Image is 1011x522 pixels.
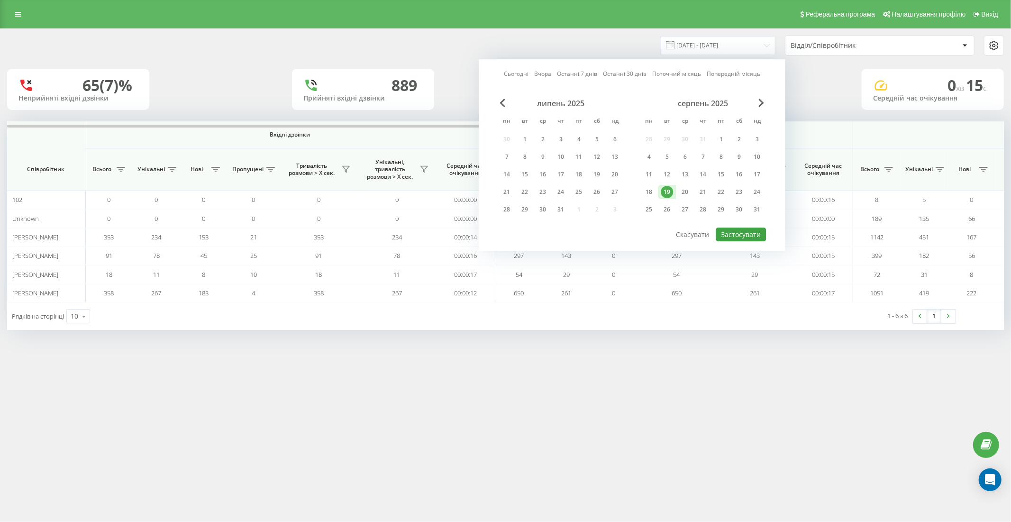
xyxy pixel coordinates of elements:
span: [PERSON_NAME] [12,233,58,241]
div: сб 30 серп 2025 р. [730,202,748,217]
span: 399 [872,251,882,260]
span: 0 [612,289,616,297]
div: серпень 2025 [640,99,766,108]
div: ср 6 серп 2025 р. [676,150,694,164]
span: 31 [921,270,928,279]
div: 9 [733,151,745,163]
div: вт 1 лип 2025 р. [516,132,534,147]
span: 297 [514,251,524,260]
div: 31 [751,203,763,216]
span: 8 [202,270,206,279]
div: 20 [609,168,621,181]
span: Реферальна програма [806,10,875,18]
span: 0 [947,75,966,95]
div: 1 [519,133,531,146]
abbr: вівторок [518,115,532,129]
span: 451 [920,233,929,241]
div: нд 6 лип 2025 р. [606,132,624,147]
abbr: вівторок [660,115,674,129]
div: 31 [555,203,567,216]
td: 00:00:16 [436,247,495,265]
div: 18 [573,168,585,181]
span: Пропущені [232,165,264,173]
div: 29 [519,203,531,216]
span: Next Month [758,99,764,107]
div: 23 [733,186,745,198]
span: 5 [923,195,926,204]
span: 0 [202,195,206,204]
abbr: середа [678,115,692,129]
div: 11 [573,151,585,163]
div: 12 [591,151,603,163]
abbr: субота [732,115,746,129]
span: 102 [12,195,22,204]
div: нд 20 лип 2025 р. [606,167,624,182]
div: 4 [573,133,585,146]
td: 00:00:14 [436,228,495,247]
a: Вчора [534,70,551,79]
span: 72 [874,270,880,279]
abbr: п’ятниця [714,115,728,129]
span: 21 [250,233,257,241]
div: 2 [537,133,549,146]
div: 22 [519,186,531,198]
span: Unknown [12,214,39,223]
span: 189 [872,214,882,223]
div: пн 21 лип 2025 р. [498,185,516,199]
span: хв [956,83,966,93]
div: ср 30 лип 2025 р. [534,202,552,217]
span: 419 [920,289,929,297]
span: 0 [970,195,974,204]
span: 78 [394,251,401,260]
div: Неприйняті вхідні дзвінки [18,94,138,102]
div: 21 [697,186,709,198]
div: нд 27 лип 2025 р. [606,185,624,199]
span: 0 [155,214,158,223]
span: 153 [199,233,209,241]
td: 00:00:17 [794,284,853,302]
div: 15 [519,168,531,181]
span: Нові [185,165,209,173]
a: 1 [927,310,941,323]
div: 17 [555,168,567,181]
span: Вхідні дзвінки [110,131,470,138]
div: пт 1 серп 2025 р. [712,132,730,147]
span: Співробітник [15,165,77,173]
div: 13 [609,151,621,163]
div: 18 [643,186,655,198]
div: 26 [591,186,603,198]
div: пн 18 серп 2025 р. [640,185,658,199]
div: 10 [71,311,78,321]
td: 00:00:00 [794,209,853,228]
td: 00:00:16 [794,191,853,209]
span: 11 [394,270,401,279]
div: 10 [555,151,567,163]
span: c [983,83,987,93]
div: нд 17 серп 2025 р. [748,167,766,182]
span: 8 [875,195,879,204]
span: 91 [106,251,112,260]
div: пт 25 лип 2025 р. [570,185,588,199]
div: пт 15 серп 2025 р. [712,167,730,182]
div: пн 28 лип 2025 р. [498,202,516,217]
span: 15 [966,75,987,95]
span: 91 [316,251,322,260]
abbr: понеділок [642,115,656,129]
span: Унікальні [905,165,933,173]
div: чт 3 лип 2025 р. [552,132,570,147]
div: 30 [537,203,549,216]
div: сб 5 лип 2025 р. [588,132,606,147]
div: 24 [751,186,763,198]
span: 261 [750,289,760,297]
div: ср 9 лип 2025 р. [534,150,552,164]
div: 27 [679,203,691,216]
span: 135 [920,214,929,223]
span: 234 [392,233,402,241]
div: 16 [537,168,549,181]
div: 9 [537,151,549,163]
span: [PERSON_NAME] [12,270,58,279]
div: 4 [643,151,655,163]
span: [PERSON_NAME] [12,251,58,260]
span: 0 [395,214,399,223]
div: 2 [733,133,745,146]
